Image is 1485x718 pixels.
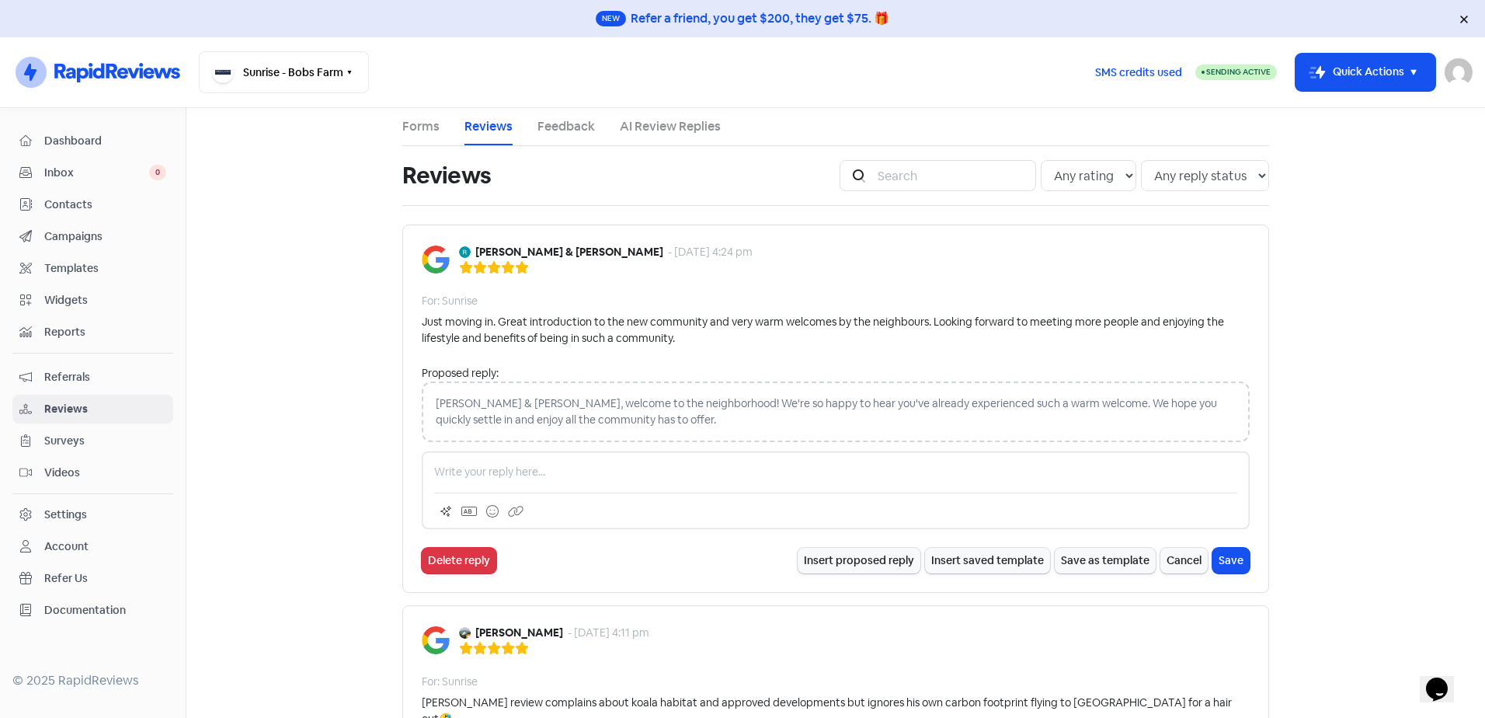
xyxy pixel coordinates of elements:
[12,532,173,561] a: Account
[12,564,173,593] a: Refer Us
[44,165,149,181] span: Inbox
[668,244,753,260] div: - [DATE] 4:24 pm
[620,117,721,136] a: AI Review Replies
[422,626,450,654] img: Image
[12,500,173,529] a: Settings
[422,548,496,573] button: Delete reply
[1212,548,1250,573] button: Save
[459,246,471,258] img: Avatar
[44,133,166,149] span: Dashboard
[12,190,173,219] a: Contacts
[44,228,166,245] span: Campaigns
[422,365,1250,382] div: Proposed reply:
[1295,54,1435,91] button: Quick Actions
[402,117,440,136] a: Forms
[12,596,173,625] a: Documentation
[44,602,166,619] span: Documentation
[1082,63,1195,79] a: SMS credits used
[798,548,920,573] button: Insert proposed reply
[1420,656,1469,702] iframe: chat widget
[1160,548,1208,573] button: Cancel
[44,369,166,385] span: Referrals
[44,465,166,481] span: Videos
[459,627,471,639] img: Avatar
[12,395,173,423] a: Reviews
[44,260,166,277] span: Templates
[44,538,89,555] div: Account
[149,165,166,180] span: 0
[1095,64,1182,81] span: SMS credits used
[12,427,173,455] a: Surveys
[44,197,166,213] span: Contacts
[12,159,173,187] a: Inbox 0
[1195,63,1277,82] a: Sending Active
[12,363,173,392] a: Referrals
[422,314,1250,347] div: Just moving in. Great introduction to the new community and very warm welcomes by the neighbours....
[422,246,450,274] img: Image
[12,254,173,283] a: Templates
[868,160,1036,191] input: Search
[631,9,889,28] div: Refer a friend, you get $200, they get $75. 🎁
[12,127,173,155] a: Dashboard
[475,244,663,260] b: [PERSON_NAME] & [PERSON_NAME]
[44,401,166,417] span: Reviews
[12,458,173,487] a: Videos
[44,507,87,523] div: Settings
[199,51,369,93] button: Sunrise - Bobs Farm
[12,671,173,690] div: © 2025 RapidReviews
[537,117,595,136] a: Feedback
[925,548,1050,573] button: Insert saved template
[12,286,173,315] a: Widgets
[44,324,166,340] span: Reports
[422,674,478,690] div: For: Sunrise
[44,570,166,587] span: Refer Us
[44,433,166,449] span: Surveys
[596,11,626,26] span: New
[568,625,649,641] div: - [DATE] 4:11 pm
[1206,67,1271,77] span: Sending Active
[44,292,166,308] span: Widgets
[464,117,513,136] a: Reviews
[422,293,478,309] div: For: Sunrise
[422,382,1250,442] div: [PERSON_NAME] & [PERSON_NAME], welcome to the neighborhood! We're so happy to hear you've already...
[12,318,173,347] a: Reports
[475,625,563,641] b: [PERSON_NAME]
[402,151,491,200] h1: Reviews
[12,222,173,251] a: Campaigns
[1445,58,1473,86] img: User
[1055,548,1156,573] button: Save as template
